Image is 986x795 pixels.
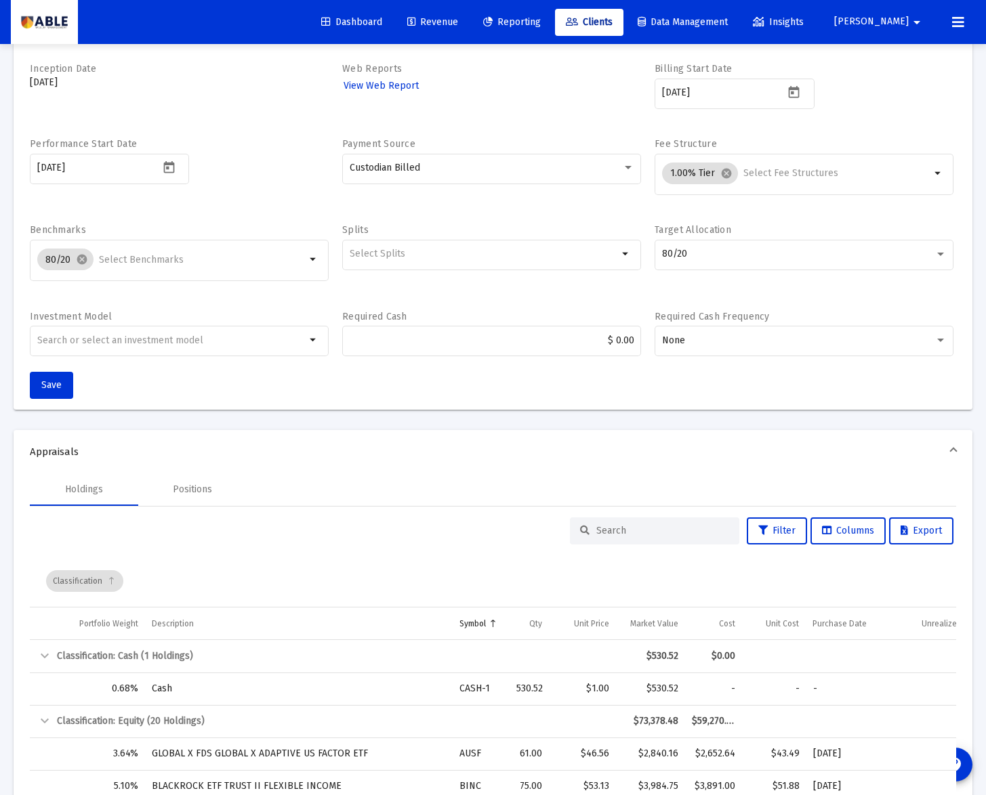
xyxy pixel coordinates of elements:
span: Data Management [638,16,728,28]
span: Insights [753,16,804,28]
div: Positions [173,483,212,496]
a: Insights [742,9,815,36]
button: Save [30,372,73,399]
span: Reporting [483,16,541,28]
div: $3,891.00 [692,779,735,793]
label: Billing Start Date [655,63,732,74]
div: Market Value [630,618,678,629]
mat-icon: cancel [720,167,733,179]
div: - [749,682,800,695]
img: Dashboard [21,9,68,36]
a: Reporting [472,9,552,36]
input: Select a date [37,163,159,173]
div: $530.52 [623,649,678,663]
label: Performance Start Date [30,138,137,150]
span: Clients [566,16,613,28]
mat-icon: cancel [76,253,88,265]
span: None [662,335,685,346]
div: $1.00 [556,682,609,695]
label: Required Cash Frequency [655,311,769,322]
mat-icon: arrow_drop_down [930,165,947,181]
a: Data Management [627,9,739,36]
div: $51.88 [749,779,800,793]
div: Unit Price [574,618,609,629]
input: Select Benchmarks [99,255,306,265]
mat-icon: arrow_drop_down [618,246,634,262]
mat-icon: arrow_drop_down [306,332,322,348]
div: $53.13 [556,779,609,793]
label: Required Cash [342,311,407,322]
div: [DATE] [813,747,886,760]
td: Collapse [30,705,50,737]
td: Column Market Value [616,607,685,640]
div: - [692,682,735,695]
label: Benchmarks [30,224,86,236]
span: Custodian Billed [350,162,420,173]
td: AUSF [453,737,510,770]
div: $46.56 [556,747,609,760]
div: [DATE] [813,779,886,793]
span: Columns [822,525,874,536]
a: Dashboard [310,9,393,36]
span: Save [41,379,62,391]
div: $73,378.48 [623,714,678,728]
a: Revenue [396,9,469,36]
div: 3.64% [57,747,138,760]
span: Filter [758,525,796,536]
td: Column Description [145,607,453,640]
label: Splits [342,224,369,236]
span: Revenue [407,16,458,28]
span: [PERSON_NAME] [834,16,909,28]
mat-chip: 1.00% Tier [662,163,738,184]
td: Classification: Equity (20 Holdings) [50,705,616,737]
p: [DATE] [30,76,329,89]
div: 530.52 [516,682,543,695]
div: $530.52 [623,682,678,695]
mat-chip-list: Selection [37,246,306,273]
td: Column Purchase Date [806,607,892,640]
div: $2,652.64 [692,747,735,760]
span: Appraisals [30,445,951,458]
button: Open calendar [159,157,179,177]
label: Investment Model [30,311,112,322]
div: 0.68% [57,682,138,695]
label: Payment Source [342,138,415,150]
div: $59,270.68 [692,714,735,728]
div: Data grid toolbar [46,555,947,607]
div: 75.00 [516,779,543,793]
div: Portfolio Weight [79,618,138,629]
div: Unit Cost [766,618,799,629]
td: CASH-1 [453,672,510,705]
td: Classification: Cash (1 Holdings) [50,640,616,672]
div: Description [152,618,194,629]
label: Fee Structure [655,138,717,150]
div: $43.49 [749,747,800,760]
div: Purchase Date [813,618,867,629]
span: View Web Report [344,80,419,91]
div: Qty [529,618,542,629]
span: Dashboard [321,16,382,28]
td: Column Qty [510,607,550,640]
td: Cash [145,672,453,705]
td: Column Cost [685,607,742,640]
div: - [813,682,886,695]
div: $2,840.16 [623,747,678,760]
td: Collapse [30,640,50,672]
label: Web Reports [342,63,402,74]
label: Inception Date [30,63,96,74]
button: Filter [747,517,807,544]
input: Select a date [662,87,784,98]
span: Export [901,525,942,536]
button: Columns [810,517,886,544]
label: Target Allocation [655,224,731,236]
div: $0.00 [692,649,735,663]
td: Column Portfolio Weight [50,607,145,640]
mat-chip-list: Selection [662,160,930,187]
button: [PERSON_NAME] [818,8,941,35]
button: Export [889,517,953,544]
div: Symbol [459,618,486,629]
input: Search [596,525,729,536]
a: View Web Report [342,76,420,95]
td: GLOBAL X FDS GLOBAL X ADAPTIVE US FACTOR ETF [145,737,453,770]
div: Holdings [65,483,103,496]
